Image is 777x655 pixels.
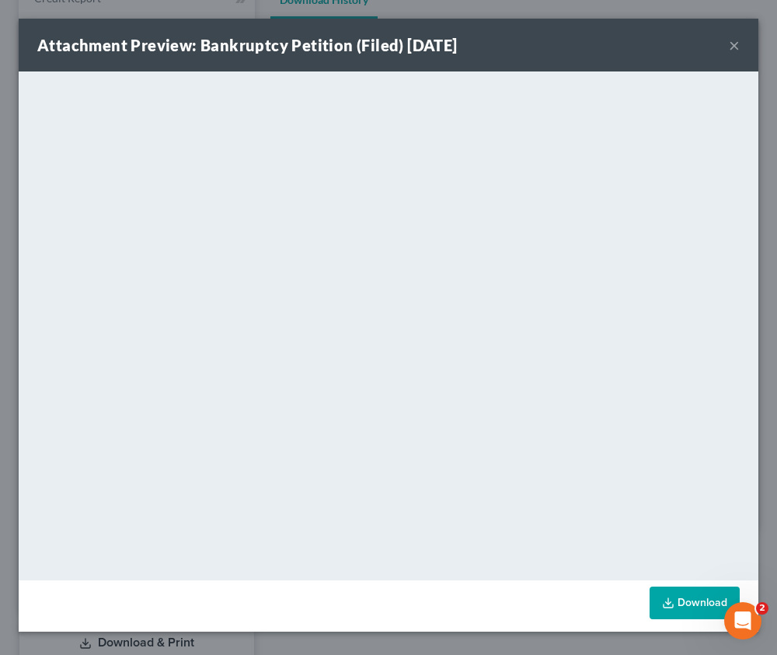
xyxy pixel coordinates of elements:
strong: Attachment Preview: Bankruptcy Petition (Filed) [DATE] [37,36,458,54]
span: 2 [756,602,768,615]
button: × [729,36,740,54]
a: Download [650,587,740,619]
iframe: <object ng-attr-data='[URL][DOMAIN_NAME]' type='application/pdf' width='100%' height='650px'></ob... [19,71,758,577]
iframe: Intercom live chat [724,602,761,639]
